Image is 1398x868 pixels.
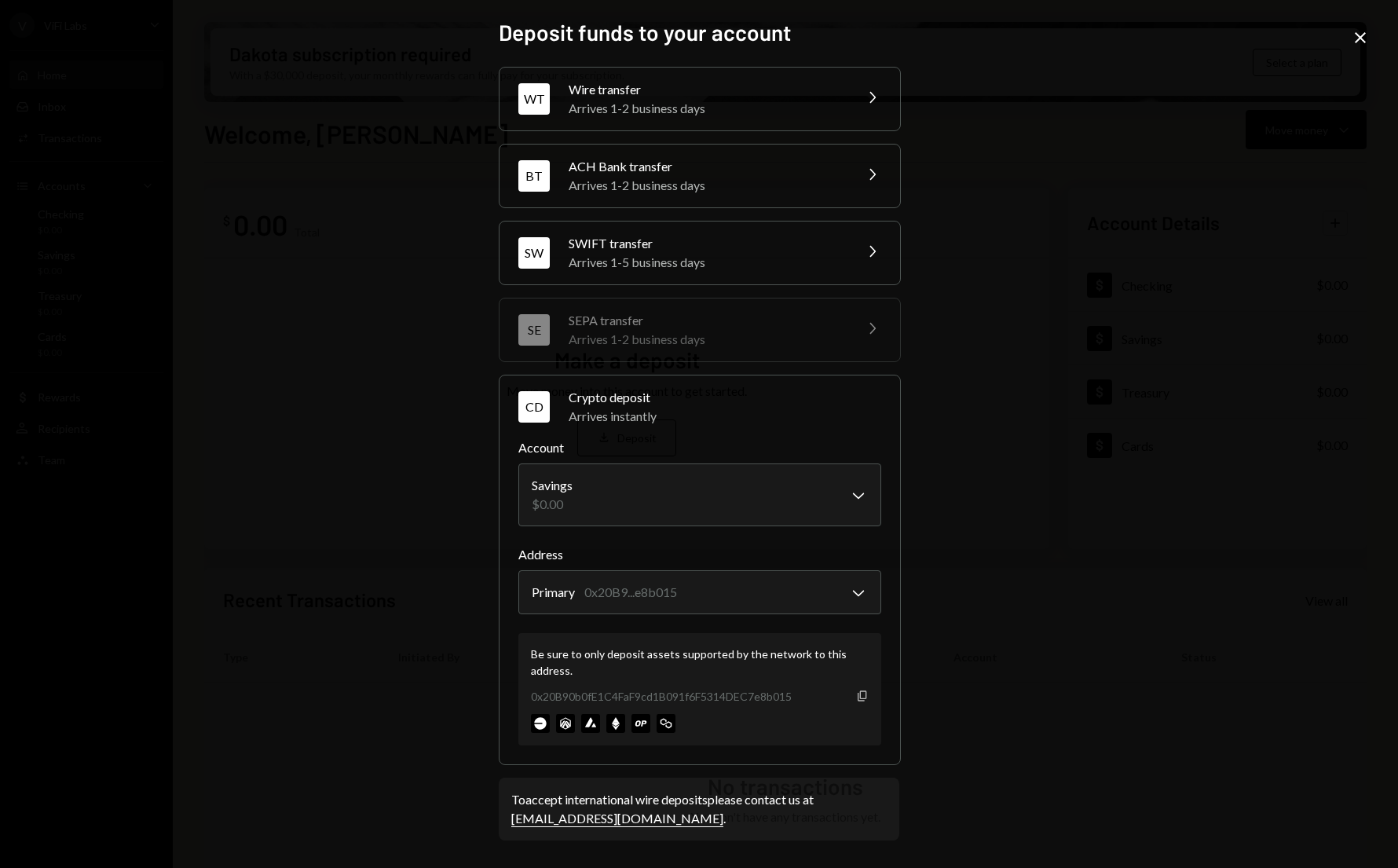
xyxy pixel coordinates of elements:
button: BTACH Bank transferArrives 1-2 business days [500,145,900,207]
div: SEPA transfer [569,311,844,330]
div: Arrives 1-2 business days [569,330,844,349]
div: 0x20B90b0fE1C4FaF9cd1B091f6F5314DEC7e8b015 [531,688,792,705]
img: optimism-mainnet [631,714,650,733]
div: To accept international wire deposits please contact us at . [511,790,887,828]
div: WT [518,83,550,115]
a: [EMAIL_ADDRESS][DOMAIN_NAME] [511,811,723,827]
label: Account [518,438,881,457]
div: Be sure to only deposit assets supported by the network to this address. [531,646,869,679]
div: Arrives 1-2 business days [569,99,844,118]
div: SW [518,237,550,269]
div: Arrives 1-5 business days [569,253,844,272]
div: Wire transfer [569,80,844,99]
div: CDCrypto depositArrives instantly [518,438,881,745]
div: SE [518,314,550,346]
label: Address [518,545,881,564]
div: SWIFT transfer [569,234,844,253]
div: BT [518,160,550,192]
img: arbitrum-mainnet [556,714,575,733]
button: Address [518,570,881,614]
img: polygon-mainnet [657,714,675,733]
h2: Deposit funds to your account [499,17,899,48]
div: Crypto deposit [569,388,881,407]
button: CDCrypto depositArrives instantly [500,375,900,438]
div: Arrives instantly [569,407,881,426]
div: 0x20B9...e8b015 [584,583,677,602]
button: WTWire transferArrives 1-2 business days [500,68,900,130]
img: avalanche-mainnet [581,714,600,733]
img: base-mainnet [531,714,550,733]
div: ACH Bank transfer [569,157,844,176]
button: Account [518,463,881,526]
button: SESEPA transferArrives 1-2 business days [500,298,900,361]
button: SWSWIFT transferArrives 1-5 business days [500,222,900,284]
div: CD [518,391,550,423]
img: ethereum-mainnet [606,714,625,733]
div: Arrives 1-2 business days [569,176,844,195]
